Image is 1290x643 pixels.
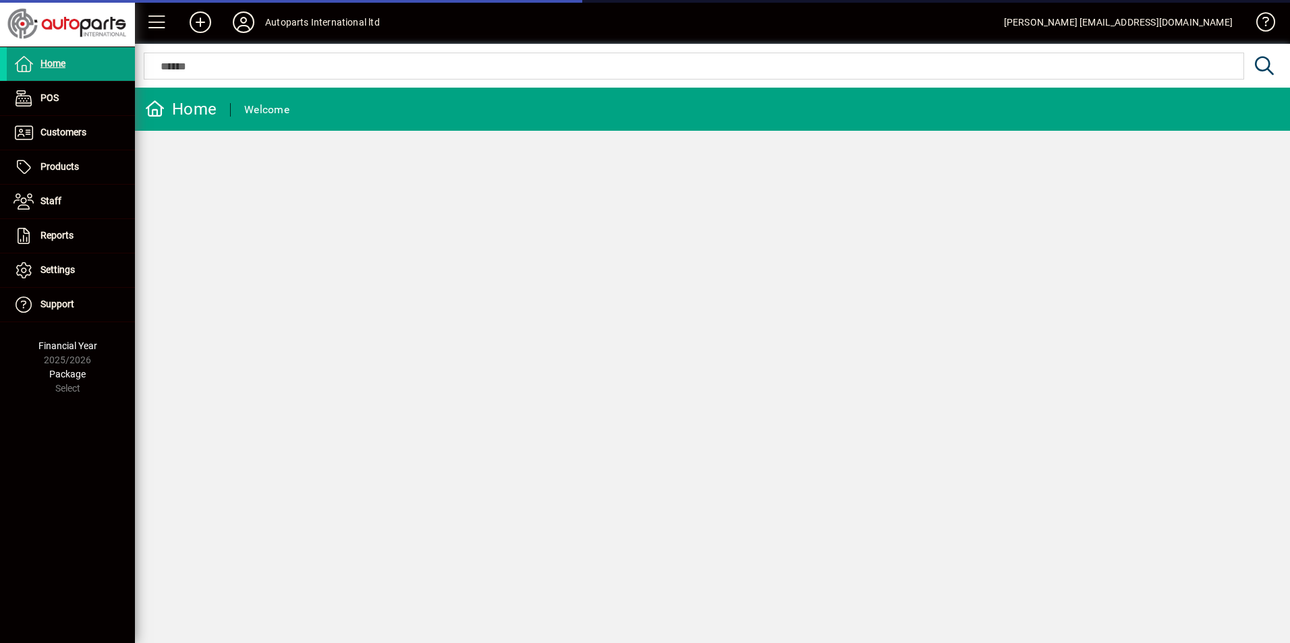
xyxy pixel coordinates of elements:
span: Package [49,369,86,379]
a: Reports [7,219,135,253]
a: Settings [7,253,135,287]
a: Support [7,288,135,321]
button: Add [179,10,222,34]
span: Staff [40,195,61,206]
a: Staff [7,185,135,218]
span: Customers [40,127,86,137]
a: POS [7,82,135,115]
a: Knowledge Base [1246,3,1273,47]
span: Reports [40,230,74,241]
span: Products [40,161,79,172]
span: Home [40,58,65,69]
span: Support [40,299,74,309]
div: Autoparts International ltd [265,11,380,33]
div: Home [145,98,217,120]
div: Welcome [244,99,289,121]
a: Products [7,150,135,184]
a: Customers [7,116,135,150]
span: POS [40,92,59,103]
button: Profile [222,10,265,34]
div: [PERSON_NAME] [EMAIL_ADDRESS][DOMAIN_NAME] [1004,11,1233,33]
span: Settings [40,264,75,275]
span: Financial Year [38,340,97,351]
